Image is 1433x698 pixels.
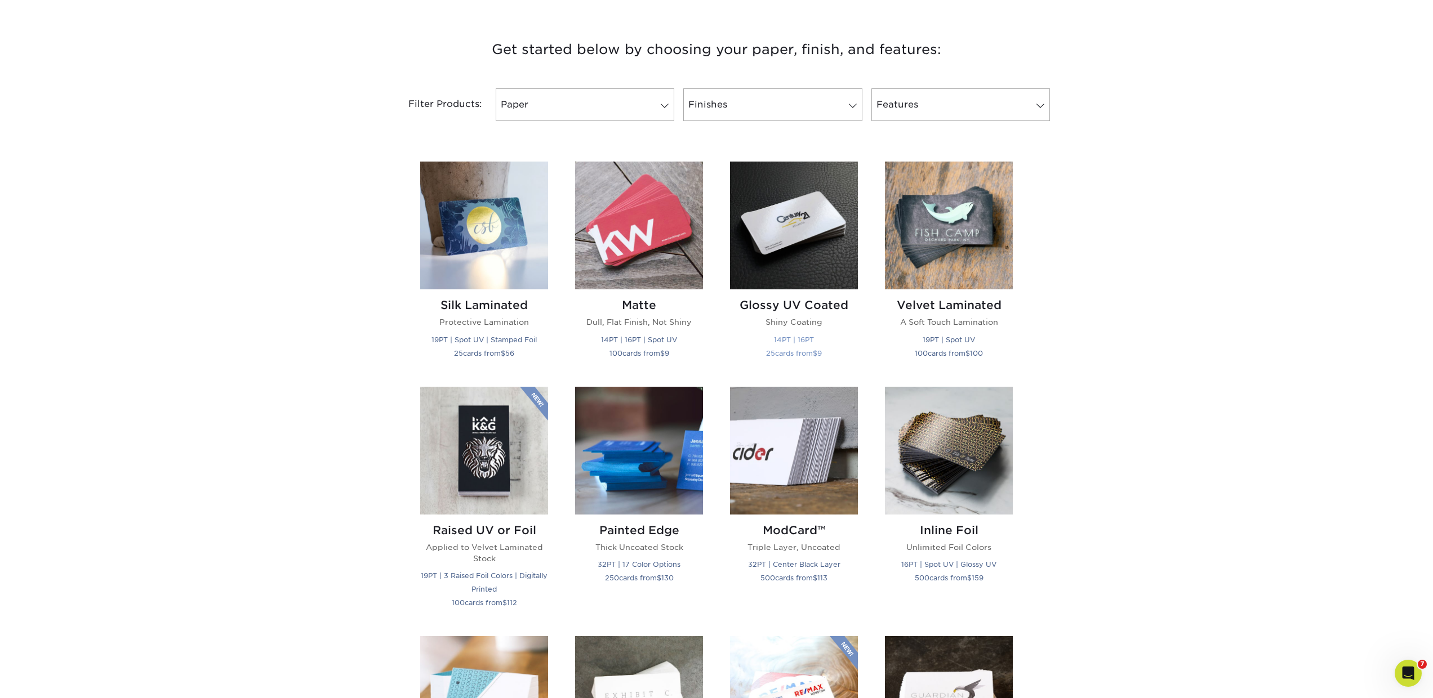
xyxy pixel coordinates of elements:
[420,542,548,565] p: Applied to Velvet Laminated Stock
[420,387,548,514] img: Raised UV or Foil Business Cards
[760,574,827,582] small: cards from
[830,636,858,670] img: New Product
[520,387,548,420] img: New Product
[774,335,814,344] small: 14PT | 16PT
[730,316,858,328] p: Shiny Coating
[601,335,677,344] small: 14PT | 16PT | Spot UV
[813,349,817,357] span: $
[665,349,669,357] span: 9
[748,560,840,569] small: 32PT | Center Black Layer
[431,335,537,344] small: 19PT | Spot UV | Stamped Foil
[1395,660,1422,687] iframe: Intercom live chat
[885,298,1013,312] h2: Velvet Laminated
[760,574,775,582] span: 500
[609,349,622,357] span: 100
[575,162,703,373] a: Matte Business Cards Matte Dull, Flat Finish, Not Shiny 14PT | 16PT | Spot UV 100cards from$9
[885,387,1013,623] a: Inline Foil Business Cards Inline Foil Unlimited Foil Colors 16PT | Spot UV | Glossy UV 500cards ...
[730,387,858,623] a: ModCard™ Business Cards ModCard™ Triple Layer, Uncoated 32PT | Center Black Layer 500cards from$113
[609,349,669,357] small: cards from
[575,523,703,537] h2: Painted Edge
[605,574,619,582] span: 250
[915,574,983,582] small: cards from
[730,162,858,373] a: Glossy UV Coated Business Cards Glossy UV Coated Shiny Coating 14PT | 16PT 25cards from$9
[972,574,983,582] span: 159
[605,574,674,582] small: cards from
[657,574,661,582] span: $
[575,387,703,623] a: Painted Edge Business Cards Painted Edge Thick Uncoated Stock 32PT | 17 Color Options 250cards fr...
[885,387,1013,514] img: Inline Foil Business Cards
[967,574,972,582] span: $
[454,349,463,357] span: 25
[730,523,858,537] h2: ModCard™
[660,349,665,357] span: $
[507,598,517,607] span: 112
[420,162,548,373] a: Silk Laminated Business Cards Silk Laminated Protective Lamination 19PT | Spot UV | Stamped Foil ...
[452,598,517,607] small: cards from
[421,571,548,593] small: 19PT | 3 Raised Foil Colors | Digitally Printed
[379,88,491,121] div: Filter Products:
[575,542,703,553] p: Thick Uncoated Stock
[813,574,817,582] span: $
[885,162,1013,373] a: Velvet Laminated Business Cards Velvet Laminated A Soft Touch Lamination 19PT | Spot UV 100cards ...
[817,349,822,357] span: 9
[766,349,775,357] span: 25
[915,349,928,357] span: 100
[501,349,505,357] span: $
[420,523,548,537] h2: Raised UV or Foil
[420,162,548,289] img: Silk Laminated Business Cards
[575,298,703,312] h2: Matte
[730,162,858,289] img: Glossy UV Coated Business Cards
[730,387,858,514] img: ModCard™ Business Cards
[915,349,983,357] small: cards from
[730,542,858,553] p: Triple Layer, Uncoated
[598,560,680,569] small: 32PT | 17 Color Options
[387,24,1046,75] h3: Get started below by choosing your paper, finish, and features:
[885,523,1013,537] h2: Inline Foil
[575,162,703,289] img: Matte Business Cards
[817,574,827,582] span: 113
[885,316,1013,328] p: A Soft Touch Lamination
[661,574,674,582] span: 130
[970,349,983,357] span: 100
[871,88,1050,121] a: Features
[885,542,1013,553] p: Unlimited Foil Colors
[454,349,514,357] small: cards from
[683,88,862,121] a: Finishes
[505,349,514,357] span: 56
[496,88,674,121] a: Paper
[1418,660,1427,669] span: 7
[420,298,548,312] h2: Silk Laminated
[901,560,996,569] small: 16PT | Spot UV | Glossy UV
[885,162,1013,289] img: Velvet Laminated Business Cards
[452,598,465,607] span: 100
[420,387,548,623] a: Raised UV or Foil Business Cards Raised UV or Foil Applied to Velvet Laminated Stock 19PT | 3 Rai...
[965,349,970,357] span: $
[575,387,703,514] img: Painted Edge Business Cards
[420,316,548,328] p: Protective Lamination
[730,298,858,312] h2: Glossy UV Coated
[766,349,822,357] small: cards from
[502,598,507,607] span: $
[923,335,975,344] small: 19PT | Spot UV
[915,574,929,582] span: 500
[575,316,703,328] p: Dull, Flat Finish, Not Shiny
